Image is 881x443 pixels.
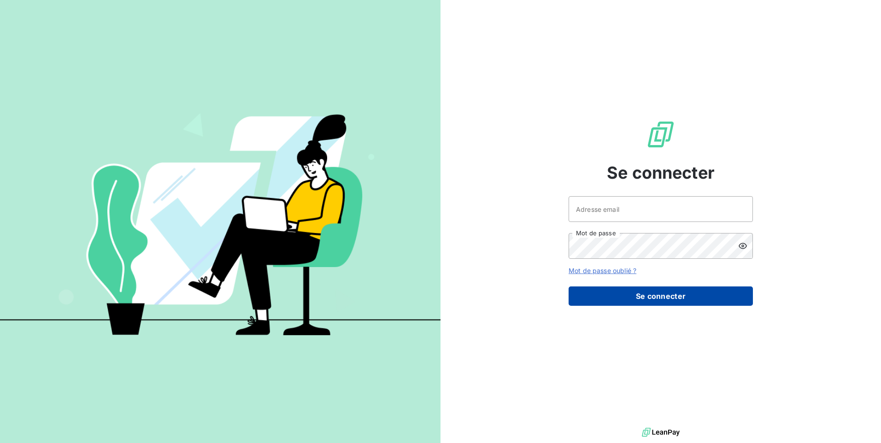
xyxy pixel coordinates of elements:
[646,120,675,149] img: Logo LeanPay
[569,267,636,274] a: Mot de passe oublié ?
[569,196,753,222] input: placeholder
[642,426,680,439] img: logo
[569,286,753,306] button: Se connecter
[607,160,715,185] span: Se connecter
